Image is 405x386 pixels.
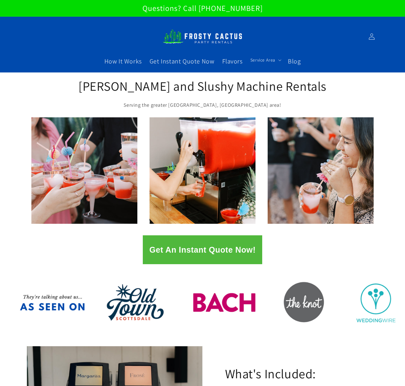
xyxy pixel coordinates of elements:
[78,101,328,110] p: Serving the greater [GEOGRAPHIC_DATA], [GEOGRAPHIC_DATA] area!
[288,57,301,65] span: Blog
[150,57,215,65] span: Get Instant Quote Now
[284,53,304,69] a: Blog
[247,53,284,67] summary: Service Area
[250,57,275,63] span: Service Area
[218,53,247,69] a: Flavors
[101,53,146,69] a: How It Works
[163,26,243,47] img: Frosty Cactus Margarita machine rentals Slushy machine rentals dirt soda dirty slushies
[143,235,262,264] button: Get An Instant Quote Now!
[104,57,142,65] span: How It Works
[78,78,328,94] h2: [PERSON_NAME] and Slushy Machine Rentals
[222,57,243,65] span: Flavors
[225,365,316,382] h2: What's Included:
[146,53,218,69] a: Get Instant Quote Now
